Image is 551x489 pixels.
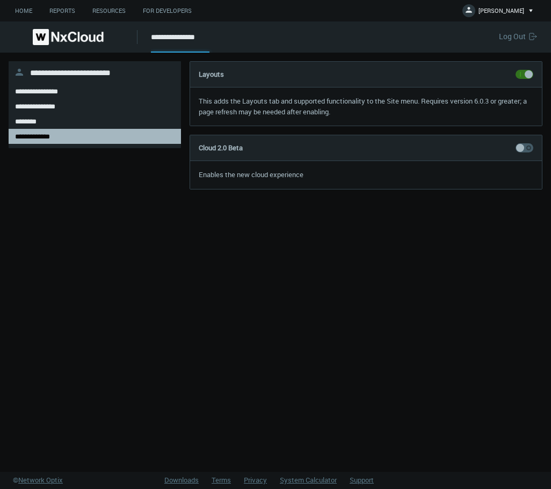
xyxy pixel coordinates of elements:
[199,170,303,179] span: Enables the new cloud experience
[33,29,104,45] img: Nx Cloud logo
[134,4,200,18] a: For Developers
[6,4,41,18] a: Home
[244,475,267,485] a: Privacy
[41,4,84,18] a: Reports
[350,475,374,485] a: Support
[199,69,224,80] h4: Layouts
[199,143,243,154] h4: Cloud 2.0 Beta
[84,4,134,18] a: Resources
[164,475,199,485] a: Downloads
[212,475,231,485] a: Terms
[479,6,524,19] span: [PERSON_NAME]
[199,96,527,116] span: This adds the Layouts tab and supported functionality to the Site menu. Requires version 6.0.3 or...
[499,31,529,41] span: Log Out
[13,475,63,486] a: ©Network Optix
[18,475,63,485] span: Network Optix
[280,475,337,485] a: System Calculator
